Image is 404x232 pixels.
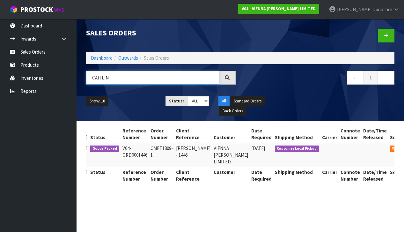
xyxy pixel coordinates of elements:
th: Shipping Method [273,167,321,184]
a: ← [347,71,364,85]
td: [PERSON_NAME] - 1446 [174,143,212,167]
span: Sales Orders [144,55,169,61]
th: Reference Number [121,167,149,184]
button: All [218,96,230,106]
h1: Sales Orders [86,29,236,37]
th: Shipping Method [273,126,321,143]
th: Client Reference [174,167,212,184]
strong: V04 - VIENNA [PERSON_NAME] LIMITED [242,6,316,11]
td: V04-ORD0001446 [121,143,149,167]
input: Search sales orders [86,71,219,85]
th: Connote Number [339,167,362,184]
th: Status [89,126,121,143]
button: Standard Orders [230,96,265,106]
span: Customer Local Pickup [275,146,319,152]
th: Date/Time Released [362,126,388,143]
button: Show: 10 [86,96,108,106]
th: Date Required [250,126,273,143]
th: Order Number [149,167,174,184]
th: Status [89,167,121,184]
span: [DATE] [251,145,265,151]
a: → [378,71,394,85]
small: WMS [54,7,64,13]
span: Doubtfire [372,6,392,12]
th: Connote Number [339,126,362,143]
th: Client Reference [174,126,212,143]
th: Carrier [320,167,339,184]
span: Goods Packed [90,146,119,152]
th: Date/Time Released [362,167,388,184]
strong: Status: [169,98,184,104]
nav: Page navigation [245,71,395,86]
th: Customer [212,126,250,143]
th: Date Required [250,167,273,184]
td: CMET1809-1 [149,143,174,167]
th: Customer [212,167,250,184]
th: Order Number [149,126,174,143]
a: Outwards [118,55,138,61]
a: 1 [364,71,378,85]
th: Reference Number [121,126,149,143]
img: cube-alt.png [10,5,18,13]
span: ProStock [20,5,53,14]
a: Dashboard [91,55,113,61]
td: VIENNA [PERSON_NAME] LIMITED [212,143,250,167]
th: Carrier [320,126,339,143]
button: Back Orders [219,106,246,116]
span: [PERSON_NAME] [337,6,371,12]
